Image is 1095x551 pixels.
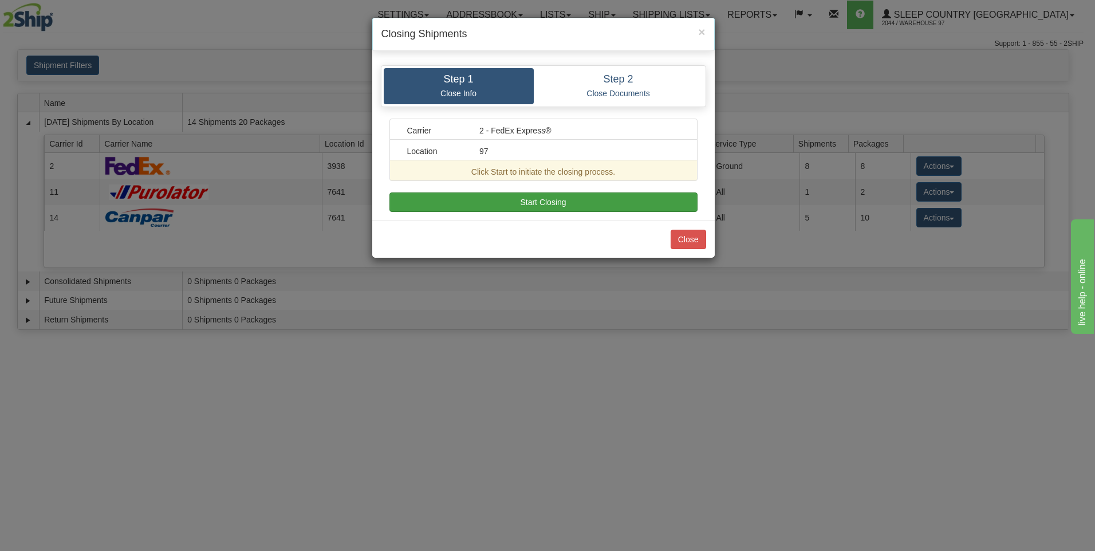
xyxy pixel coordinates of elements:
[698,26,705,38] button: Close
[534,68,703,104] a: Step 2 Close Documents
[392,88,525,99] p: Close Info
[381,27,706,42] h4: Closing Shipments
[471,145,688,157] div: 97
[399,166,688,178] div: Click Start to initiate the closing process.
[471,125,688,136] div: 2 - FedEx Express®
[384,68,534,104] a: Step 1 Close Info
[399,125,471,136] div: Carrier
[698,25,705,38] span: ×
[542,88,695,99] p: Close Documents
[671,230,706,249] button: Close
[9,7,106,21] div: live help - online
[399,145,471,157] div: Location
[542,74,695,85] h4: Step 2
[389,192,698,212] button: Start Closing
[392,74,525,85] h4: Step 1
[1069,217,1094,334] iframe: chat widget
